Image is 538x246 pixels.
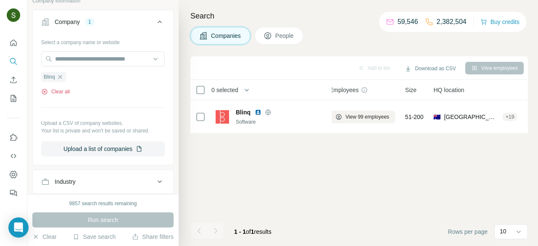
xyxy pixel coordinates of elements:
p: Upload a CSV of company websites. [41,119,165,127]
span: 51-200 [405,113,424,121]
button: Buy credits [480,16,520,28]
span: [GEOGRAPHIC_DATA], [GEOGRAPHIC_DATA] [444,113,499,121]
img: Logo of Blinq [216,110,229,124]
span: of [246,228,251,235]
div: 1 [85,18,95,26]
span: 🇦🇺 [433,113,440,121]
p: 2,382,504 [437,17,467,27]
div: Industry [55,177,76,186]
p: 59,546 [398,17,418,27]
button: Download as CSV [399,62,462,75]
button: View 99 employees [330,111,395,123]
button: Share filters [132,233,174,241]
button: Use Surfe on LinkedIn [7,130,20,145]
button: Use Surfe API [7,148,20,164]
img: Avatar [7,8,20,22]
div: Select a company name or website [41,35,165,46]
div: Open Intercom Messenger [8,217,29,238]
span: Size [405,86,417,94]
span: Blinq [44,73,55,81]
div: Company [55,18,80,26]
button: Dashboard [7,167,20,182]
div: 9857 search results remaining [69,200,137,207]
span: 1 [251,228,254,235]
button: Save search [73,233,116,241]
p: Your list is private and won't be saved or shared. [41,127,165,135]
button: Company1 [33,12,173,35]
button: Clear all [41,88,70,95]
button: Quick start [7,35,20,50]
span: Blinq [236,108,251,116]
button: Feedback [7,185,20,201]
button: Industry [33,172,173,192]
button: My lists [7,91,20,106]
img: LinkedIn logo [255,109,261,116]
span: results [234,228,272,235]
button: Search [7,54,20,69]
p: 10 [500,227,506,235]
div: + 19 [502,113,517,121]
span: HQ location [433,86,464,94]
span: Rows per page [448,227,488,236]
div: Software [236,118,327,126]
span: Employees [330,86,359,94]
button: Enrich CSV [7,72,20,87]
button: Clear [32,233,56,241]
span: People [275,32,295,40]
span: 0 selected [211,86,238,94]
button: Upload a list of companies [41,141,165,156]
span: Companies [211,32,242,40]
span: View 99 employees [345,113,389,121]
span: 1 - 1 [234,228,246,235]
h4: Search [190,10,528,22]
